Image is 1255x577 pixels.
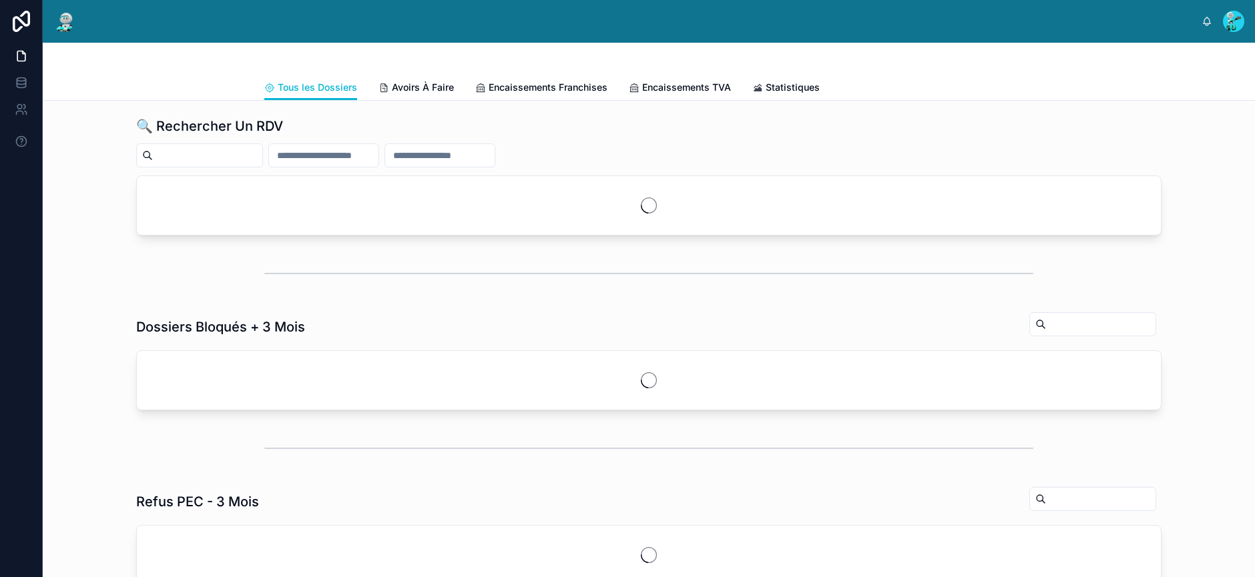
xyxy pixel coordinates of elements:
div: scrollable content [88,19,1202,24]
a: Encaissements Franchises [475,75,607,102]
span: Encaissements TVA [642,81,731,94]
h1: Refus PEC - 3 Mois [136,492,259,511]
a: Avoirs À Faire [379,75,454,102]
img: App logo [53,11,77,32]
span: Tous les Dossiers [278,81,357,94]
span: Avoirs À Faire [392,81,454,94]
a: Encaissements TVA [629,75,731,102]
h1: 🔍 Rechercher Un RDV [136,117,283,135]
h1: Dossiers Bloqués + 3 Mois [136,318,305,336]
a: Tous les Dossiers [264,75,357,101]
span: Encaissements Franchises [489,81,607,94]
a: Statistiques [752,75,820,102]
span: Statistiques [766,81,820,94]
